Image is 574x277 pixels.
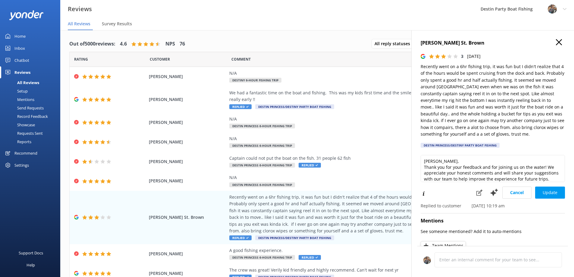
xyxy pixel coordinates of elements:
div: Reports [4,137,31,146]
span: Replied [299,255,321,260]
div: Inbox [14,42,25,54]
div: Mentions [4,95,34,104]
div: Setup [4,87,28,95]
span: Destin Princess 6-Hour Fishing Trip [229,163,295,168]
h4: [PERSON_NAME] St. Brown [421,39,565,47]
a: Record Feedback [4,112,60,121]
a: All Reviews [4,78,60,87]
span: [PERSON_NAME] [149,178,227,184]
span: [PERSON_NAME] [149,270,227,277]
div: Destin Princess/Destiny Party Boat Fishing [421,143,500,148]
span: [PERSON_NAME] [149,139,227,145]
div: N/A [229,116,503,122]
span: [PERSON_NAME] St. Brown [149,214,227,221]
img: yonder-white-logo.png [9,10,44,20]
span: Destin Princess/Destiny Party Boat Fishing [255,104,334,109]
a: Mentions [4,95,60,104]
div: N/A [229,135,503,142]
h4: NPS [165,40,175,48]
a: Reports [4,137,60,146]
div: Settings [14,159,29,171]
img: 250-1666038197.jpg [548,5,557,14]
span: Survey Results [102,21,132,27]
div: Requests Sent [4,129,43,137]
span: Date [74,56,88,62]
a: Send Requests [4,104,60,112]
span: [PERSON_NAME] [149,158,227,165]
div: The crew was great! Verily kid friendly and highly recommend. Can't wait for next yr [229,267,503,273]
p: See someone mentioned? Add it to auto-mentions [421,228,565,235]
img: 250-1666038197.jpg [423,257,431,264]
span: Destin Princess 6-Hour Fishing Trip [229,255,295,260]
div: A good fishing experience. [229,247,503,254]
span: [PERSON_NAME] [149,96,227,103]
span: Replied [229,104,252,109]
p: [DATE] [467,53,481,60]
div: Record Feedback [4,112,48,121]
button: Team Mentions [421,241,466,250]
span: Replied [229,235,252,240]
button: Close [556,39,562,46]
span: Date [150,56,170,62]
h4: 4.6 [120,40,127,48]
span: Destin Princess 6-Hour Fishing Trip [229,143,295,148]
span: [PERSON_NAME] [149,73,227,80]
p: Recently went on a 6hr fishing trip, it was fun but I didn't realize that 4 of the hours would be... [421,63,565,137]
span: Destiny 6-Hour Fishing Trip [229,78,281,83]
div: Showcase [4,121,35,129]
h4: 76 [180,40,185,48]
textarea: [PERSON_NAME], Thank you for your feedback and for joining us on the water! We appreciate your ho... [421,155,565,182]
span: Destin Princess/Destiny Party Boat Fishing [255,235,334,240]
a: Requests Sent [4,129,60,137]
div: Recommend [14,147,37,159]
div: Recently went on a 6hr fishing trip, it was fun but I didn't realize that 4 of the hours would be... [229,194,503,234]
span: Destin Princess 6-Hour Fishing Trip [229,182,295,187]
h3: Reviews [68,4,92,14]
button: Update [535,187,565,199]
div: Help [27,259,35,271]
span: Destin Princess 6-Hour Fishing Trip [229,124,295,128]
div: Support Docs [19,247,43,259]
div: Captain could not put the boat on the fish. 31 people 62 fish [229,155,503,162]
a: Showcase [4,121,60,129]
div: Chatbot [14,54,29,66]
div: N/A [229,174,503,181]
span: 3 [461,53,463,59]
span: [PERSON_NAME] [149,119,227,126]
div: Home [14,30,26,42]
span: All reply statuses [375,40,414,47]
span: [PERSON_NAME] [149,250,227,257]
div: N/A [229,70,503,77]
p: [DATE] 10:19 am [472,203,505,209]
h4: Mentions [421,217,565,225]
p: Replied to customer [421,203,461,209]
span: Question [231,56,251,62]
h4: Out of 5000 reviews: [69,40,115,48]
div: We had a fantastic time on the boat and fishing. This was my kids first time and the smiles on th... [229,90,503,103]
a: Setup [4,87,60,95]
div: Send Requests [4,104,44,112]
button: Cancel [502,187,532,199]
span: Replied [299,163,321,168]
div: Reviews [14,66,30,78]
div: All Reviews [4,78,39,87]
span: All Reviews [68,21,90,27]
